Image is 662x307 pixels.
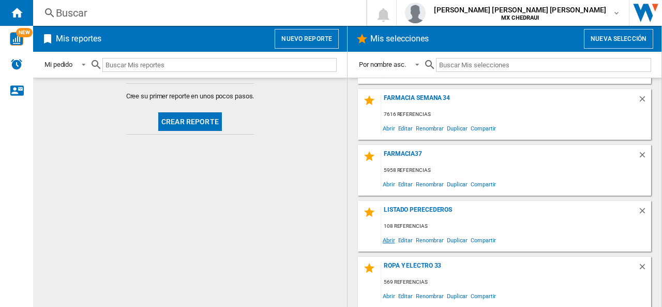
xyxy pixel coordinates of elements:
span: Duplicar [445,289,469,303]
div: Borrar [638,262,651,276]
span: Duplicar [445,233,469,247]
button: Crear reporte [158,112,222,131]
span: Renombrar [414,177,445,191]
div: 7616 referencias [381,108,651,121]
div: ropa y electro 33 [381,262,638,276]
div: Buscar [56,6,339,20]
div: Borrar [638,150,651,164]
button: Nuevo reporte [275,29,339,49]
div: Farmacia Semana 34 [381,94,638,108]
div: Farmacia37 [381,150,638,164]
span: NEW [16,28,33,37]
h2: Mis reportes [54,29,103,49]
span: Abrir [381,121,397,135]
span: Abrir [381,233,397,247]
b: MX CHEDRAUI [501,14,539,21]
span: Cree su primer reporte en unos pocos pasos. [126,92,254,101]
span: Abrir [381,289,397,303]
span: Compartir [469,289,498,303]
span: Editar [397,289,414,303]
input: Buscar Mis reportes [102,58,337,72]
div: Mi pedido [44,61,72,68]
button: Nueva selección [584,29,653,49]
span: Duplicar [445,121,469,135]
img: wise-card.svg [10,32,23,46]
div: Listado Perecederos [381,206,638,220]
input: Buscar Mis selecciones [436,58,651,72]
img: profile.jpg [405,3,426,23]
div: 569 referencias [381,276,651,289]
div: Borrar [638,94,651,108]
span: Renombrar [414,289,445,303]
span: Editar [397,233,414,247]
div: Por nombre asc. [359,61,406,68]
span: Editar [397,121,414,135]
span: Renombrar [414,121,445,135]
div: 108 referencias [381,220,651,233]
span: Editar [397,177,414,191]
div: 5958 referencias [381,164,651,177]
h2: Mis selecciones [368,29,431,49]
span: Compartir [469,121,498,135]
span: Abrir [381,177,397,191]
div: Borrar [638,206,651,220]
span: Renombrar [414,233,445,247]
span: Compartir [469,177,498,191]
span: [PERSON_NAME] [PERSON_NAME] [PERSON_NAME] [434,5,606,15]
img: alerts-logo.svg [10,58,23,70]
span: Compartir [469,233,498,247]
span: Duplicar [445,177,469,191]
